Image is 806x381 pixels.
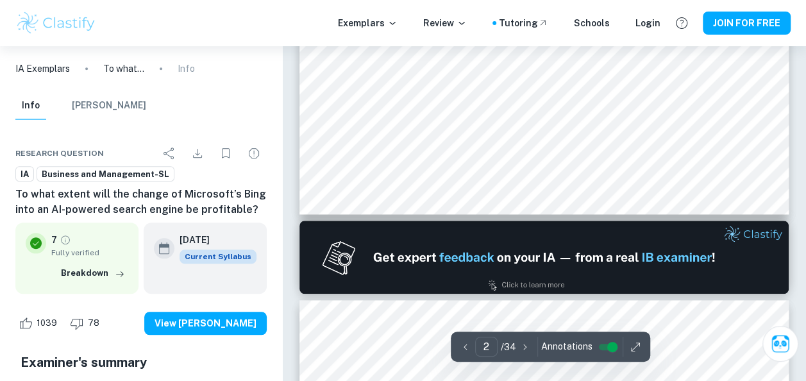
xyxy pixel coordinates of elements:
[671,12,693,34] button: Help and Feedback
[51,233,57,247] p: 7
[58,264,128,283] button: Breakdown
[762,326,798,362] button: Ask Clai
[180,250,256,264] div: This exemplar is based on the current syllabus. Feel free to refer to it for inspiration/ideas wh...
[15,187,267,217] h6: To what extent will the change of Microsoft’s Bing into an AI-powered search engine be profitable?
[156,140,182,166] div: Share
[51,247,128,258] span: Fully verified
[185,140,210,166] div: Download
[703,12,791,35] button: JOIN FOR FREE
[103,62,144,76] p: To what extent will the change of Microsoft’s Bing into an AI-powered search engine be profitable?
[15,62,70,76] a: IA Exemplars
[241,140,267,166] div: Report issue
[574,16,610,30] a: Schools
[423,16,467,30] p: Review
[541,340,592,353] span: Annotations
[67,313,106,334] div: Dislike
[299,221,789,294] img: Ad
[81,317,106,330] span: 78
[180,233,246,247] h6: [DATE]
[499,16,548,30] a: Tutoring
[15,148,104,159] span: Research question
[15,313,64,334] div: Like
[29,317,64,330] span: 1039
[72,92,146,120] button: [PERSON_NAME]
[500,340,516,354] p: / 34
[213,140,239,166] div: Bookmark
[338,16,398,30] p: Exemplars
[21,353,262,372] h5: Examiner's summary
[16,168,33,181] span: IA
[180,250,256,264] span: Current Syllabus
[144,312,267,335] button: View [PERSON_NAME]
[635,16,660,30] a: Login
[178,62,195,76] p: Info
[15,166,34,182] a: IA
[37,166,174,182] a: Business and Management-SL
[60,234,71,246] a: Grade fully verified
[15,92,46,120] button: Info
[15,10,97,36] img: Clastify logo
[37,168,174,181] span: Business and Management-SL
